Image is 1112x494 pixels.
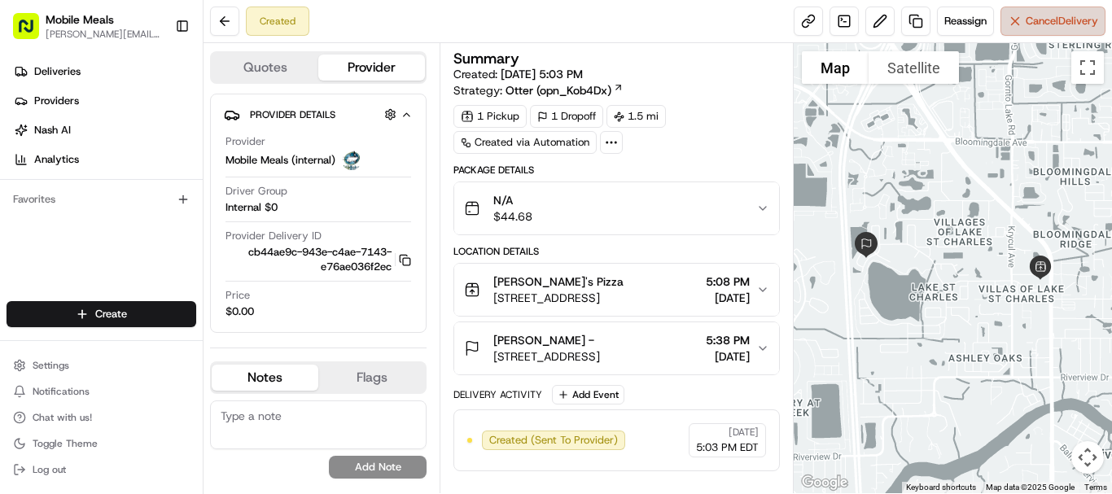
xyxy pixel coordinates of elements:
[115,275,197,288] a: Powered byPylon
[869,51,959,84] button: Show satellite imagery
[10,230,131,259] a: 📗Knowledge Base
[7,458,196,481] button: Log out
[937,7,994,36] button: Reassign
[798,472,852,493] img: Google
[46,28,162,41] button: [PERSON_NAME][EMAIL_ADDRESS][DOMAIN_NAME]
[212,55,318,81] button: Quotes
[225,229,322,243] span: Provider Delivery ID
[1071,441,1104,474] button: Map camera controls
[453,51,519,66] h3: Summary
[250,108,335,121] span: Provider Details
[46,11,114,28] button: Mobile Meals
[318,365,425,391] button: Flags
[706,290,750,306] span: [DATE]
[453,105,527,128] div: 1 Pickup
[16,238,29,251] div: 📗
[986,483,1075,492] span: Map data ©2025 Google
[7,59,203,85] a: Deliveries
[7,354,196,377] button: Settings
[7,406,196,429] button: Chat with us!
[706,348,750,365] span: [DATE]
[33,437,98,450] span: Toggle Theme
[225,134,265,149] span: Provider
[34,94,79,108] span: Providers
[16,65,296,91] p: Welcome 👋
[224,101,413,128] button: Provider Details
[42,105,269,122] input: Clear
[342,151,361,170] img: MM.png
[506,82,611,98] span: Otter (opn_Kob4Dx)
[225,304,254,319] span: $0.00
[7,380,196,403] button: Notifications
[277,160,296,180] button: Start new chat
[33,236,125,252] span: Knowledge Base
[7,186,196,212] div: Favorites
[802,51,869,84] button: Show street map
[696,440,759,455] span: 5:03 PM EDT
[453,164,780,177] div: Package Details
[131,230,268,259] a: 💻API Documentation
[530,105,603,128] div: 1 Dropoff
[162,276,197,288] span: Pylon
[1026,14,1098,28] span: Cancel Delivery
[138,238,151,251] div: 💻
[453,245,780,258] div: Location Details
[906,482,976,493] button: Keyboard shortcuts
[454,322,779,374] button: [PERSON_NAME] -[STREET_ADDRESS]5:38 PM[DATE]
[798,472,852,493] a: Open this area in Google Maps (opens a new window)
[225,184,287,199] span: Driver Group
[318,55,425,81] button: Provider
[33,359,69,372] span: Settings
[225,153,335,168] span: Mobile Meals (internal)
[7,88,203,114] a: Providers
[489,433,618,448] span: Created (Sent To Provider)
[34,123,71,138] span: Nash AI
[55,172,206,185] div: We're available if you need us!
[493,332,594,348] span: [PERSON_NAME] -
[7,301,196,327] button: Create
[454,182,779,234] button: N/A$44.68
[212,365,318,391] button: Notes
[1071,51,1104,84] button: Toggle fullscreen view
[506,82,624,98] a: Otter (opn_Kob4Dx)
[33,385,90,398] span: Notifications
[706,332,750,348] span: 5:38 PM
[1000,7,1105,36] button: CancelDelivery
[225,288,250,303] span: Price
[16,16,49,49] img: Nash
[706,273,750,290] span: 5:08 PM
[944,14,987,28] span: Reassign
[33,463,66,476] span: Log out
[453,388,542,401] div: Delivery Activity
[55,155,267,172] div: Start new chat
[1084,483,1107,492] a: Terms (opens in new tab)
[729,426,759,439] span: [DATE]
[493,290,624,306] span: [STREET_ADDRESS]
[552,385,624,404] button: Add Event
[493,208,532,225] span: $44.68
[33,411,92,424] span: Chat with us!
[606,105,666,128] div: 1.5 mi
[16,155,46,185] img: 1736555255976-a54dd68f-1ca7-489b-9aae-adbdc363a1c4
[453,131,597,154] a: Created via Automation
[7,117,203,143] a: Nash AI
[453,66,583,82] span: Created:
[225,245,411,274] button: cb44ae9c-943e-c4ae-7143-e76ae036f2ec
[154,236,261,252] span: API Documentation
[7,146,203,173] a: Analytics
[493,273,624,290] span: [PERSON_NAME]'s Pizza
[225,200,278,215] span: Internal $0
[493,348,600,365] span: [STREET_ADDRESS]
[501,67,583,81] span: [DATE] 5:03 PM
[454,264,779,316] button: [PERSON_NAME]'s Pizza[STREET_ADDRESS]5:08 PM[DATE]
[453,82,624,98] div: Strategy:
[34,152,79,167] span: Analytics
[34,64,81,79] span: Deliveries
[7,432,196,455] button: Toggle Theme
[7,7,169,46] button: Mobile Meals[PERSON_NAME][EMAIL_ADDRESS][DOMAIN_NAME]
[493,192,532,208] span: N/A
[95,307,127,321] span: Create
